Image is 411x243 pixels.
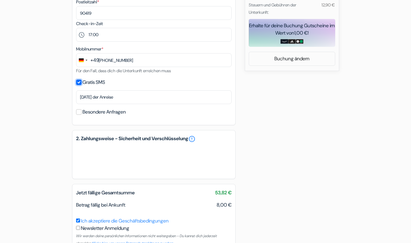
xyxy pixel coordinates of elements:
[217,201,232,209] span: 8,00 €
[249,22,335,37] div: Erhalte für deine Buchung Gutscheine im Wert von !
[81,225,129,232] label: Newsletter Anmeldung
[249,53,335,65] a: Buchung ändern
[281,39,288,44] img: amazon-card-no-text.png
[90,57,99,64] div: +49
[76,54,99,67] button: Change country, selected Germany (+49)
[296,39,303,44] img: uber-uber-eats-card.png
[249,2,296,15] small: Steuern und Gebühren der Unterkunft:
[215,189,232,196] span: 53,82 €
[76,21,103,27] label: Check-in-Zeit
[288,39,296,44] img: adidas-card.png
[321,2,335,8] small: 12,90 €
[76,189,135,196] span: Jetzt fällige Gesamtsumme
[188,135,196,143] a: error_outline
[76,202,125,208] span: Betrag fällig bei Ankunft
[75,144,233,175] iframe: Sicherer Eingaberahmen für Zahlungen
[83,78,105,87] label: Gratis SMS
[294,30,308,36] span: 1,00 €
[76,46,103,52] label: Mobilnummer
[76,53,232,67] input: 1512 3456789
[83,108,126,116] label: Besondere Anfragen
[81,218,169,224] a: Ich akzeptiere die Geschäftsbedingungen
[76,68,171,73] small: Für den Fall, dass dich die Unterkunft erreichen muss
[76,135,232,143] h5: 2. Zahlungsweise - Sicherheit und Verschlüsselung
